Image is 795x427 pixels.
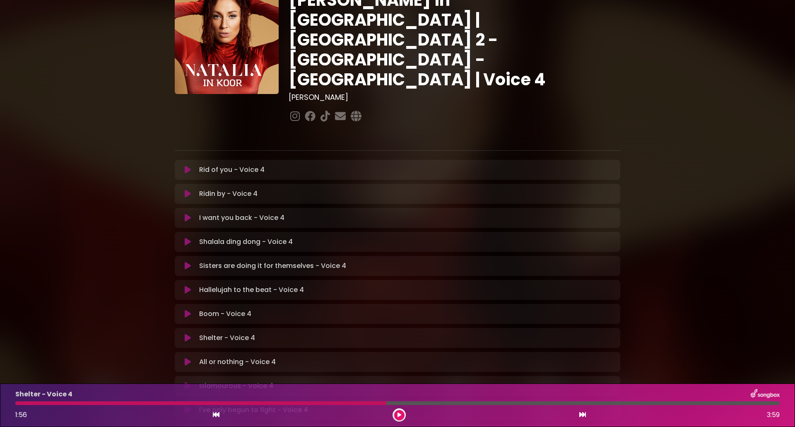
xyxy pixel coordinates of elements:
[199,189,258,199] p: Ridin by - Voice 4
[199,381,273,391] p: Glamourous - Voice 4
[289,93,620,102] h3: [PERSON_NAME]
[199,261,346,271] p: Sisters are doing it for themselves - Voice 4
[199,213,284,223] p: I want you back - Voice 4
[199,357,276,367] p: All or nothing - Voice 4
[199,165,265,175] p: Rid of you - Voice 4
[767,410,780,420] span: 3:59
[199,309,251,319] p: Boom - Voice 4
[15,389,72,399] p: Shelter - Voice 4
[751,389,780,400] img: songbox-logo-white.png
[15,410,27,420] span: 1:56
[199,237,293,247] p: Shalala ding dong - Voice 4
[199,285,304,295] p: Hallelujah to the beat - Voice 4
[199,333,255,343] p: Shelter - Voice 4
